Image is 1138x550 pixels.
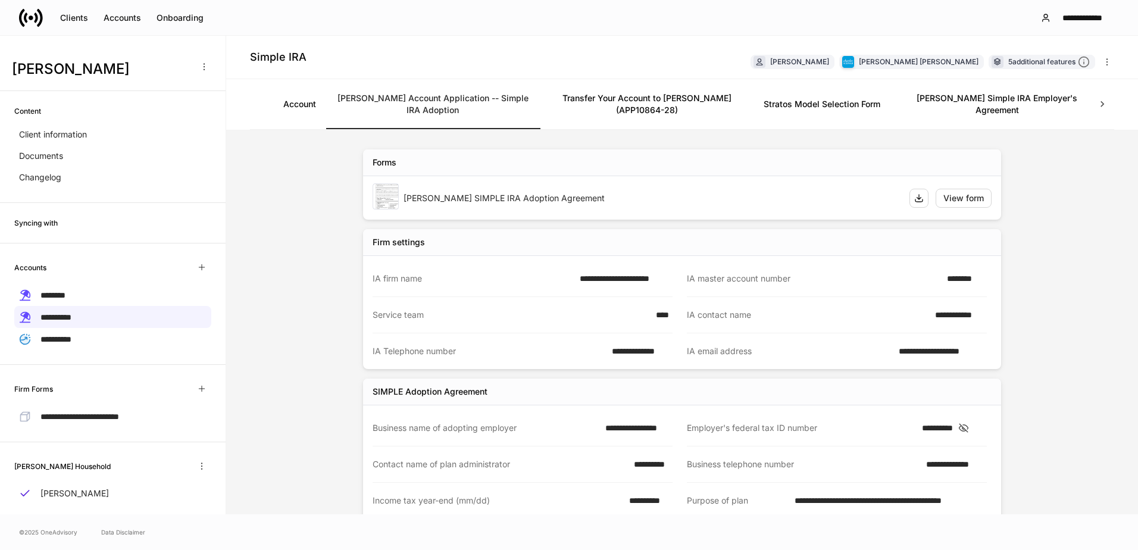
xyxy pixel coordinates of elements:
[101,527,145,537] a: Data Disclaimer
[859,56,978,67] div: [PERSON_NAME] [PERSON_NAME]
[373,273,573,285] div: IA firm name
[373,422,598,434] div: Business name of adopting employer
[404,192,900,204] div: [PERSON_NAME] SIMPLE IRA Adoption Agreement
[14,217,58,229] h6: Syncing with
[19,150,63,162] p: Documents
[687,458,919,470] div: Business telephone number
[373,309,649,321] div: Service team
[40,487,109,499] p: [PERSON_NAME]
[104,12,141,24] div: Accounts
[14,167,211,188] a: Changelog
[14,124,211,145] a: Client information
[943,192,984,204] div: View form
[96,8,149,27] button: Accounts
[52,8,96,27] button: Clients
[19,129,87,140] p: Client information
[19,171,61,183] p: Changelog
[60,12,88,24] div: Clients
[890,79,1104,129] a: [PERSON_NAME] Simple IRA Employer's Agreement
[14,145,211,167] a: Documents
[687,345,892,357] div: IA email address
[842,56,854,68] img: charles-schwab-BFYFdbvS.png
[274,79,326,129] a: Account
[149,8,211,27] button: Onboarding
[250,50,307,64] h4: Simple IRA
[19,527,77,537] span: © 2025 OneAdvisory
[540,79,754,129] a: Transfer Your Account to [PERSON_NAME] (APP10864-28)
[14,105,41,117] h6: Content
[326,79,540,129] a: [PERSON_NAME] Account Application -- Simple IRA Adoption
[157,12,204,24] div: Onboarding
[14,262,46,273] h6: Accounts
[373,157,396,168] div: Forms
[687,422,915,434] div: Employer's federal tax ID number
[687,309,928,321] div: IA contact name
[12,60,190,79] h3: [PERSON_NAME]
[14,483,211,504] a: [PERSON_NAME]
[14,383,53,395] h6: Firm Forms
[770,56,829,67] div: [PERSON_NAME]
[14,461,111,472] h6: [PERSON_NAME] Household
[373,458,627,470] div: Contact name of plan administrator
[687,273,940,285] div: IA master account number
[936,189,992,208] button: View form
[373,236,425,248] div: Firm settings
[373,345,605,357] div: IA Telephone number
[754,79,890,129] a: Stratos Model Selection Form
[687,495,787,507] div: Purpose of plan
[1008,56,1090,68] div: 5 additional features
[373,495,622,507] div: Income tax year-end (mm/dd)
[373,386,487,398] div: SIMPLE Adoption Agreement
